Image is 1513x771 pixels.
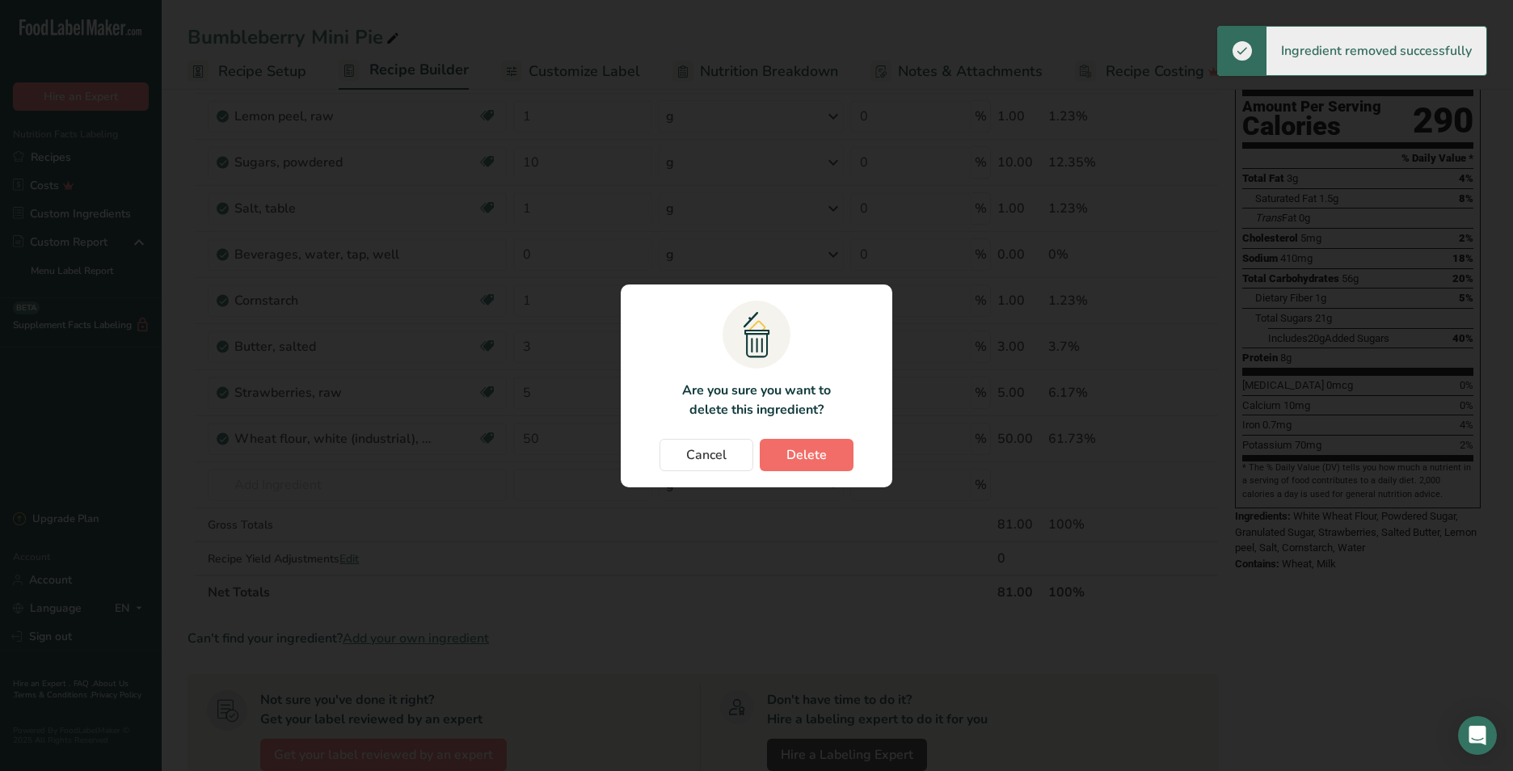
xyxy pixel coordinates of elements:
[1266,27,1486,75] div: Ingredient removed successfully
[672,381,840,419] p: Are you sure you want to delete this ingredient?
[686,445,727,465] span: Cancel
[660,439,753,471] button: Cancel
[1458,716,1497,755] div: Open Intercom Messenger
[786,445,827,465] span: Delete
[760,439,853,471] button: Delete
